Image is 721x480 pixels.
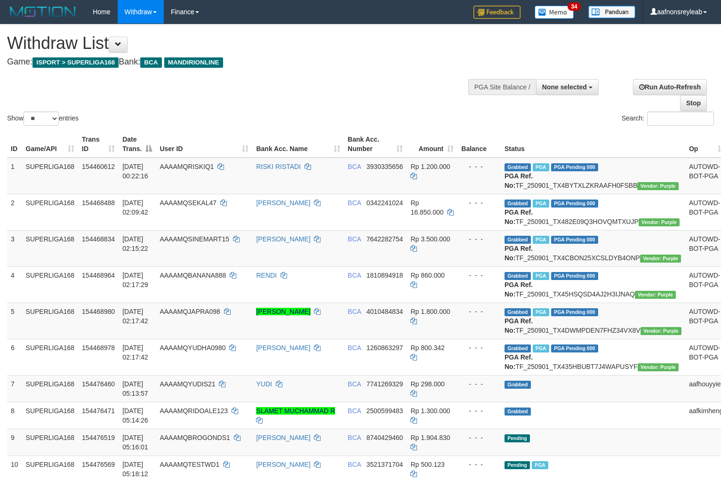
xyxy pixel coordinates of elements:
div: - - - [461,234,497,244]
span: Grabbed [505,200,531,208]
span: Pending [505,461,530,469]
span: Rp 860.000 [410,272,444,279]
b: PGA Ref. No: [505,281,533,298]
div: - - - [461,433,497,442]
td: TF_250901_TX435HBUBT7J4WAPUSYF [501,339,685,375]
span: 154468978 [82,344,115,352]
img: panduan.png [588,6,635,18]
span: PGA Pending [551,163,598,171]
a: SLAMET MUCHAMMAD R [256,407,335,415]
td: SUPERLIGA168 [22,339,79,375]
div: - - - [461,379,497,389]
span: PGA Pending [551,272,598,280]
span: Copy 1260863297 to clipboard [367,344,403,352]
select: Showentries [24,112,59,126]
button: None selected [536,79,599,95]
span: AAAAMQTESTWD1 [160,461,219,468]
span: Rp 298.000 [410,380,444,388]
th: User ID: activate to sort column ascending [156,131,252,158]
span: Copy 7642282754 to clipboard [367,235,403,243]
div: - - - [461,198,497,208]
td: 2 [7,194,22,230]
a: [PERSON_NAME] [256,199,310,207]
span: Grabbed [505,272,531,280]
span: Grabbed [505,344,531,352]
span: AAAAMQYUDHA0980 [160,344,225,352]
a: Stop [680,95,707,111]
img: Button%20Memo.svg [535,6,574,19]
span: AAAAMQYUDIS21 [160,380,215,388]
span: 154468834 [82,235,115,243]
span: Marked by aafnonsreyleab [533,163,549,171]
span: Rp 1.300.000 [410,407,450,415]
span: Grabbed [505,308,531,316]
td: 7 [7,375,22,402]
span: AAAAMQSINEMART15 [160,235,229,243]
span: [DATE] 05:16:01 [122,434,148,451]
div: - - - [461,271,497,280]
span: None selected [542,83,587,91]
span: BCA [348,308,361,315]
a: RENDI [256,272,277,279]
label: Show entries [7,112,79,126]
span: BCA [140,57,161,68]
td: SUPERLIGA168 [22,194,79,230]
a: [PERSON_NAME] [256,235,310,243]
img: MOTION_logo.png [7,5,79,19]
span: Marked by aafmaleo [532,461,548,469]
th: Bank Acc. Name: activate to sort column ascending [252,131,344,158]
span: [DATE] 02:09:42 [122,199,148,216]
span: Copy 4010484834 to clipboard [367,308,403,315]
td: 4 [7,266,22,303]
div: PGA Site Balance / [468,79,536,95]
span: Rp 800.342 [410,344,444,352]
th: Balance [457,131,501,158]
span: PGA Pending [551,308,598,316]
span: [DATE] 02:17:29 [122,272,148,288]
span: 154476460 [82,380,115,388]
span: Grabbed [505,381,531,389]
th: Bank Acc. Number: activate to sort column ascending [344,131,407,158]
span: 154476471 [82,407,115,415]
span: BCA [348,199,361,207]
span: Vendor URL: https://trx4.1velocity.biz [641,327,681,335]
span: AAAAMQBANANA888 [160,272,226,279]
span: BCA [348,461,361,468]
span: Marked by aafnonsreyleab [533,200,549,208]
span: Rp 1.904.830 [410,434,450,441]
td: TF_250901_TX4DWMPDEN7FHZ34VX8V [501,303,685,339]
span: Vendor URL: https://trx4.1velocity.biz [638,363,679,371]
span: BCA [348,380,361,388]
a: Run Auto-Refresh [633,79,707,95]
span: AAAAMQRISKIQ1 [160,163,214,170]
span: Copy 7741269329 to clipboard [367,380,403,388]
span: Grabbed [505,236,531,244]
span: Rp 1.800.000 [410,308,450,315]
td: 1 [7,158,22,194]
div: - - - [461,343,497,352]
h4: Game: Bank: [7,57,471,67]
span: Marked by aafchoeunmanni [533,308,549,316]
span: Marked by aafnonsreyleab [533,236,549,244]
span: [DATE] 00:22:16 [122,163,148,180]
th: Amount: activate to sort column ascending [407,131,457,158]
span: 34 [568,2,580,11]
span: Copy 8740429460 to clipboard [367,434,403,441]
td: SUPERLIGA168 [22,266,79,303]
span: Vendor URL: https://trx4.1velocity.biz [637,182,678,190]
span: 154476569 [82,461,115,468]
span: [DATE] 05:13:57 [122,380,148,397]
td: 8 [7,402,22,429]
span: AAAAMQJAPRA098 [160,308,220,315]
span: Grabbed [505,163,531,171]
td: SUPERLIGA168 [22,402,79,429]
span: [DATE] 02:15:22 [122,235,148,252]
span: 154468980 [82,308,115,315]
span: Marked by aafchoeunmanni [533,344,549,352]
span: [DATE] 02:17:42 [122,344,148,361]
td: 5 [7,303,22,339]
a: RISKI RISTADI [256,163,301,170]
td: TF_250901_TX45HSQSD4AJ2H3IJNAQ [501,266,685,303]
span: AAAAMQSEKAL47 [160,199,216,207]
span: Rp 1.200.000 [410,163,450,170]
